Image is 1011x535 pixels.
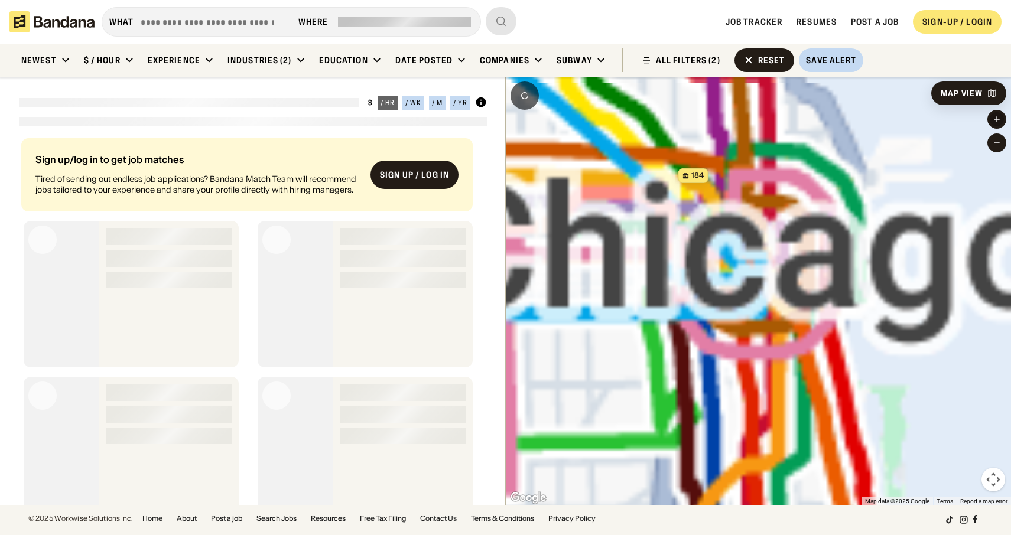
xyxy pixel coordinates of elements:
div: / m [432,99,443,106]
a: Terms & Conditions [471,515,534,522]
div: $ [368,98,373,107]
div: Subway [557,55,592,66]
div: Sign up/log in to get job matches [35,155,361,174]
span: Map data ©2025 Google [865,498,929,504]
a: Job Tracker [726,17,782,27]
div: Reset [758,56,785,64]
div: grid [19,133,487,505]
button: Map camera controls [981,468,1005,491]
div: what [109,17,134,27]
div: Sign up / Log in [380,169,449,180]
div: $ / hour [84,55,121,66]
a: About [177,515,197,522]
a: Open this area in Google Maps (opens a new window) [509,490,548,505]
div: © 2025 Workwise Solutions Inc. [28,515,133,522]
a: Resumes [797,17,837,27]
span: 184 [691,171,704,181]
a: Report a map error [960,498,1007,504]
div: / yr [453,99,467,106]
img: Google [509,490,548,505]
a: Free Tax Filing [360,515,406,522]
div: Tired of sending out endless job applications? Bandana Match Team will recommend jobs tailored to... [35,174,361,195]
a: Home [142,515,162,522]
div: Where [298,17,329,27]
a: Search Jobs [256,515,297,522]
div: / wk [405,99,421,106]
div: Save Alert [806,55,856,66]
div: Date Posted [395,55,453,66]
a: Privacy Policy [548,515,596,522]
a: Resources [311,515,346,522]
div: SIGN-UP / LOGIN [922,17,992,27]
a: Contact Us [420,515,457,522]
div: Companies [480,55,529,66]
a: Post a job [211,515,242,522]
a: Post a job [851,17,899,27]
div: Newest [21,55,57,66]
a: Terms (opens in new tab) [937,498,953,504]
div: / hr [381,99,395,106]
div: Experience [148,55,200,66]
div: ALL FILTERS (2) [656,56,720,64]
div: Education [319,55,368,66]
img: Bandana logotype [9,11,95,32]
div: Map View [941,89,983,97]
div: Industries (2) [227,55,292,66]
